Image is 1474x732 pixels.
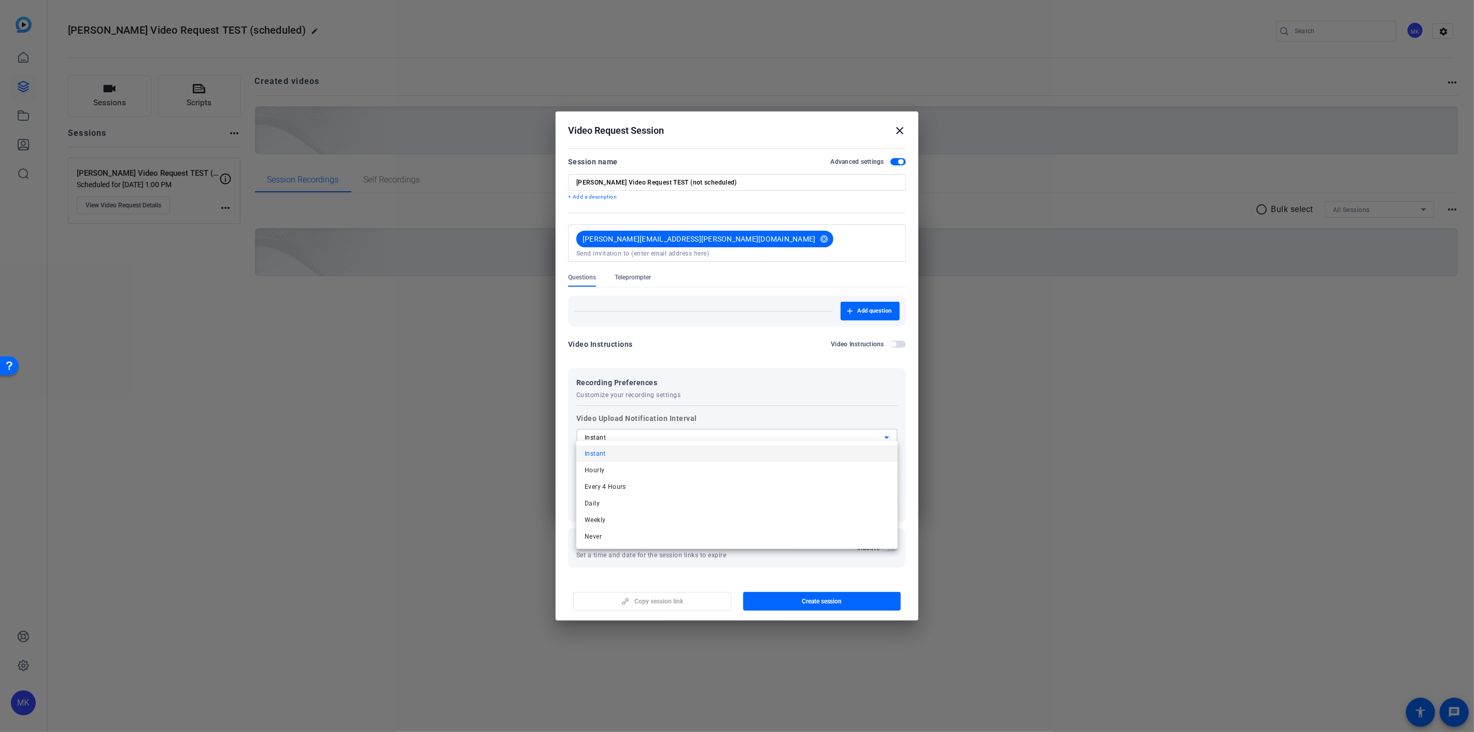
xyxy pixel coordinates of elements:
[585,464,604,476] span: Hourly
[585,447,606,460] span: Instant
[585,530,602,543] span: Never
[585,481,626,493] span: Every 4 Hours
[585,514,605,526] span: Weekly
[585,497,600,510] span: Daily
